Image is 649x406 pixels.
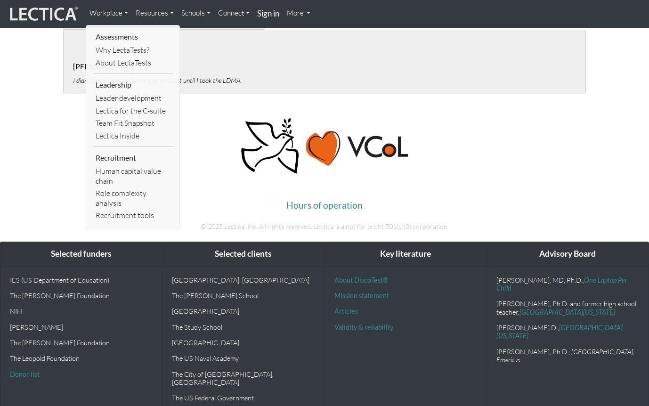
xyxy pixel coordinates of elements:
[496,276,627,292] a: One Laptop Per Child
[238,117,411,175] img: Peace, love, VCoL
[325,242,487,266] div: Key literature
[10,339,153,347] p: The [PERSON_NAME] Foundation
[93,165,173,187] a: Human capital value chain
[10,292,153,300] p: The [PERSON_NAME] Foundation
[496,348,639,364] p: [PERSON_NAME], Ph.D.
[10,276,153,284] p: IES (US Department of Education)
[93,92,173,105] a: Leader development
[93,44,173,57] a: Why LectaTests?
[519,308,615,316] a: [GEOGRAPHIC_DATA][US_STATE]
[93,187,173,209] a: Role complexity analysis
[496,324,623,340] a: [GEOGRAPHIC_DATA][US_STATE]
[172,339,315,347] p: [GEOGRAPHIC_DATA]
[93,77,173,92] li: Leadership
[10,370,40,378] a: Donor list
[334,323,393,331] a: Validity & reliability
[178,4,214,23] a: Schools
[172,394,315,402] p: The US Federal Government
[162,242,324,266] div: Selected clients
[334,276,388,284] a: About DiscoTest®
[172,307,315,315] p: [GEOGRAPHIC_DATA]
[10,307,153,315] p: NIH
[487,242,649,266] div: Advisory Board
[172,292,315,300] p: The [PERSON_NAME] School
[334,292,389,300] a: Mission statement
[73,76,576,84] p: I didn’t start enjoying learning as an adult until I took the LDMA.
[172,276,315,284] p: [GEOGRAPHIC_DATA], [GEOGRAPHIC_DATA]
[496,300,639,316] p: [PERSON_NAME], Ph.D. and former high school teacher,
[73,62,576,71] h5: [PERSON_NAME]
[214,4,253,23] a: Connect
[93,57,173,69] a: About LectaTests
[496,324,639,340] p: [PERSON_NAME].D.,
[86,4,132,23] a: Workplace
[63,221,586,232] p: © 2025 Lectica, Inc. All rights reserved. Lectica is a not for profit 501(c)(3) corporation.
[253,4,283,24] a: Sign in
[172,323,315,331] p: The Study School
[172,370,315,387] p: The City of [GEOGRAPHIC_DATA], [GEOGRAPHIC_DATA]
[496,348,634,364] em: , [GEOGRAPHIC_DATA], Emeritus
[93,29,173,44] li: Assessments
[93,105,173,117] a: Lectica for the C-suite
[10,354,153,362] p: The Leopold Foundation
[93,130,173,142] a: Lectica Inside
[93,209,173,222] a: Recruitment tools
[286,200,363,211] a: Hours of operation
[283,4,315,23] a: More
[496,276,639,292] p: [PERSON_NAME], MD, Ph.D.,
[0,242,162,266] div: Selected funders
[10,323,153,331] p: [PERSON_NAME]
[172,354,315,362] p: The US Naval Academy
[257,8,279,18] strong: Sign in
[132,4,178,23] a: Resources
[8,5,78,23] img: lecticalive
[334,307,358,315] a: Articles
[93,150,173,165] li: Recruitment
[93,117,173,130] a: Team Fit Snapshot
